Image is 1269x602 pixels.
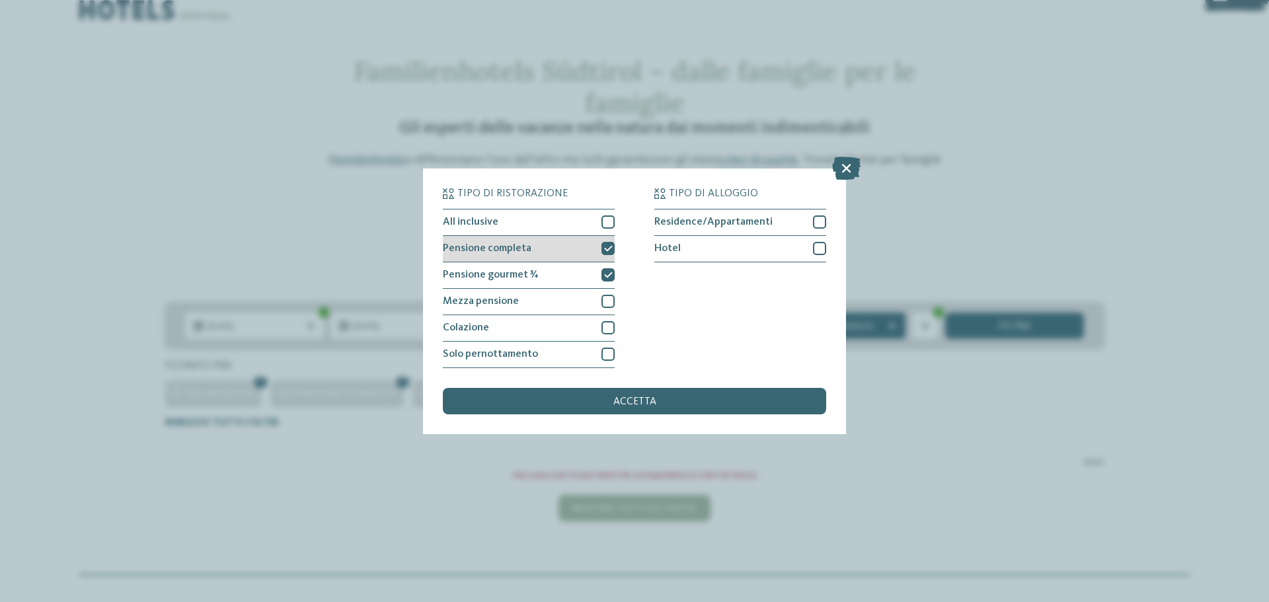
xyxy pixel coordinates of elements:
span: accetta [613,396,656,407]
span: Pensione gourmet ¾ [443,270,539,280]
span: Tipo di ristorazione [457,188,568,199]
span: Colazione [443,322,489,333]
span: All inclusive [443,217,498,227]
span: Solo pernottamento [443,349,538,359]
span: Mezza pensione [443,296,519,307]
span: Pensione completa [443,243,531,254]
span: Residence/Appartamenti [654,217,773,227]
span: Hotel [654,243,681,254]
span: Tipo di alloggio [669,188,758,199]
